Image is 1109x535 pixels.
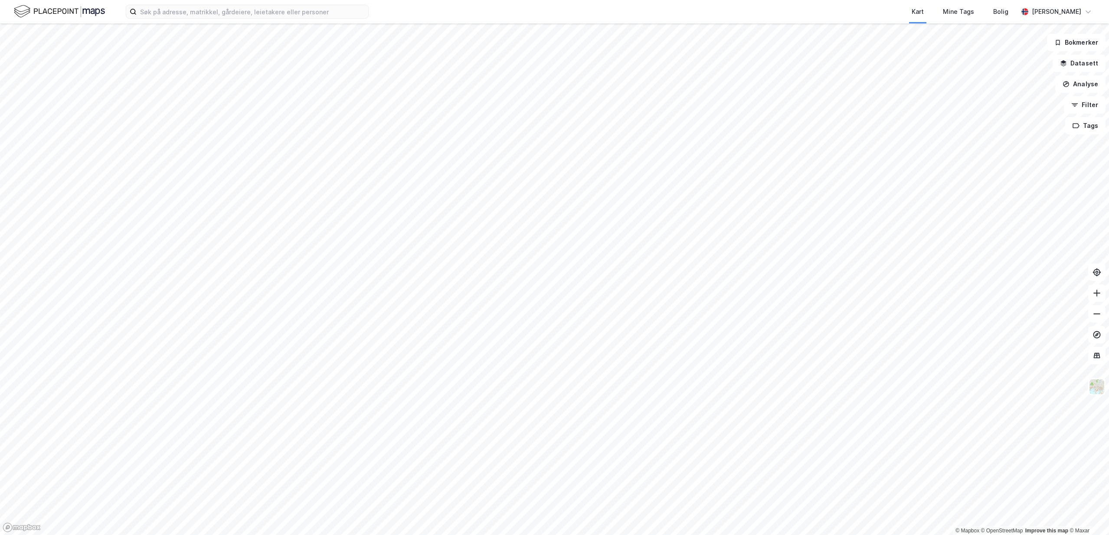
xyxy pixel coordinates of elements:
[14,4,105,19] img: logo.f888ab2527a4732fd821a326f86c7f29.svg
[1032,7,1081,17] div: [PERSON_NAME]
[1064,96,1106,114] button: Filter
[3,522,41,532] a: Mapbox homepage
[1047,34,1106,51] button: Bokmerker
[1066,493,1109,535] div: Kontrollprogram for chat
[1055,75,1106,93] button: Analyse
[1066,493,1109,535] iframe: Chat Widget
[912,7,924,17] div: Kart
[1089,378,1105,395] img: Z
[1053,55,1106,72] button: Datasett
[993,7,1008,17] div: Bolig
[955,528,979,534] a: Mapbox
[981,528,1023,534] a: OpenStreetMap
[1025,528,1068,534] a: Improve this map
[1065,117,1106,134] button: Tags
[137,5,368,18] input: Søk på adresse, matrikkel, gårdeiere, leietakere eller personer
[943,7,974,17] div: Mine Tags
